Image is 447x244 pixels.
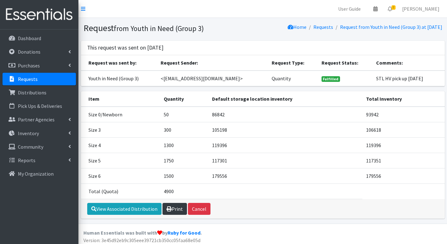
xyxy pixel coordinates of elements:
p: Dashboard [18,35,41,41]
span: Fulfilled [322,76,340,82]
span: 2 [391,5,396,10]
td: 50 [160,107,208,122]
a: User Guide [333,3,366,15]
a: Requests [3,73,76,85]
a: Partner Agencies [3,113,76,126]
td: 119396 [362,137,445,153]
small: from Youth in Need (Group 3) [114,24,204,33]
td: Total (Quota) [81,183,160,199]
td: 1300 [160,137,208,153]
td: Quantity [268,71,317,86]
td: 117301 [208,153,362,168]
p: Community [18,144,43,150]
a: Distributions [3,86,76,99]
td: 1750 [160,153,208,168]
h3: This request was sent on [DATE] [87,45,163,51]
td: 105198 [208,122,362,137]
a: Purchases [3,59,76,72]
th: Request Type: [268,55,317,71]
td: 117351 [362,153,445,168]
td: 300 [160,122,208,137]
img: HumanEssentials [3,4,76,25]
p: Pick Ups & Deliveries [18,103,62,109]
a: Reports [3,154,76,167]
td: Size 4 [81,137,160,153]
p: Inventory [18,130,39,136]
strong: Human Essentials was built with by . [83,230,202,236]
td: 1500 [160,168,208,183]
td: 93942 [362,107,445,122]
a: [PERSON_NAME] [397,3,444,15]
a: 2 [383,3,397,15]
td: Size 6 [81,168,160,183]
th: Quantity [160,91,208,107]
td: Size 3 [81,122,160,137]
h1: Request [83,23,261,34]
p: Purchases [18,62,40,69]
td: STL HV pick up [DATE] [372,71,444,86]
td: Youth in Need (Group 3) [81,71,157,86]
td: 119396 [208,137,362,153]
a: My Organization [3,167,76,180]
td: 179556 [208,168,362,183]
th: Request was sent by: [81,55,157,71]
a: Inventory [3,127,76,140]
p: Reports [18,157,35,163]
p: Partner Agencies [18,116,55,123]
a: View Associated Distribution [87,203,162,215]
a: Dashboard [3,32,76,45]
td: <[EMAIL_ADDRESS][DOMAIN_NAME]> [157,71,268,86]
th: Request Status: [318,55,373,71]
button: Cancel [188,203,210,215]
p: Distributions [18,89,46,96]
a: Request from Youth in Need (Group 3) at [DATE] [340,24,442,30]
p: My Organization [18,171,54,177]
td: 179556 [362,168,445,183]
td: Size 0/Newborn [81,107,160,122]
span: Version: 3e45d92eb9c305eee39721cb350cc05faa68e05d [83,237,200,243]
td: 86842 [208,107,362,122]
a: Ruby for Good [168,230,200,236]
p: Donations [18,49,40,55]
a: Requests [313,24,333,30]
td: Size 5 [81,153,160,168]
a: Community [3,141,76,153]
th: Item [81,91,160,107]
td: 4900 [160,183,208,199]
th: Request Sender: [157,55,268,71]
a: Donations [3,45,76,58]
p: Requests [18,76,38,82]
th: Comments: [372,55,444,71]
a: Print [162,203,187,215]
th: Default storage location inventory [208,91,362,107]
a: Pick Ups & Deliveries [3,100,76,112]
a: Home [288,24,306,30]
td: 106618 [362,122,445,137]
th: Total Inventory [362,91,445,107]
